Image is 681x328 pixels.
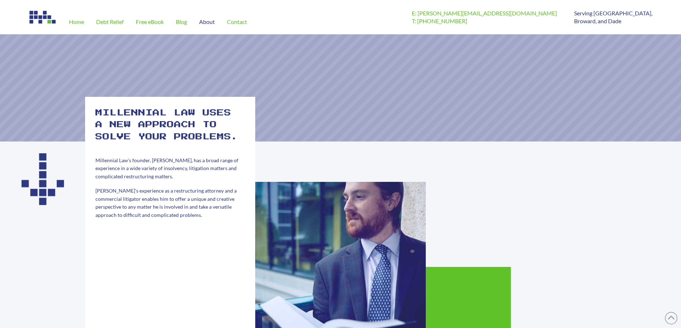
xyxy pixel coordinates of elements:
span: Home [69,19,84,25]
a: Contact [221,9,253,34]
a: Blog [170,9,193,34]
span: Millennial Law’s founder, [PERSON_NAME], has a broad range of experience in a wide variety of ins... [95,157,238,179]
a: E: [PERSON_NAME][EMAIL_ADDRESS][DOMAIN_NAME] [412,10,557,16]
a: Back to Top [665,312,677,324]
h2: Millennial law uses a new approach to solve your problems. [95,107,245,143]
span: Free eBook [136,19,164,25]
a: About [193,9,221,34]
a: T: [PHONE_NUMBER] [412,18,467,24]
a: Debt Relief [90,9,130,34]
img: Image [29,9,57,25]
span: Contact [227,19,247,25]
span: [PERSON_NAME]’s experience as a restructuring attorney and a commercial litigator enables him to ... [95,188,237,218]
span: About [199,19,215,25]
p: Serving [GEOGRAPHIC_DATA], Broward, and Dade [574,9,652,25]
span: Debt Relief [96,19,124,25]
span: Blog [176,19,187,25]
a: Free eBook [130,9,170,34]
a: Home [63,9,90,34]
